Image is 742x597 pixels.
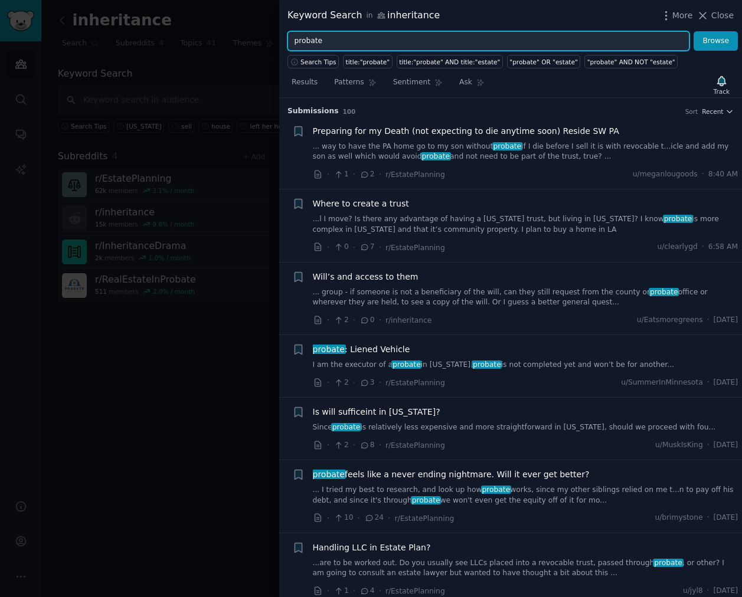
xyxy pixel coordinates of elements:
span: Is will sufficeint in [US_STATE]? [313,406,440,418]
a: ... I tried my best to research, and look up howprobateworks, since my other siblings relied on m... [313,485,738,506]
div: title:"probate" AND title:"estate" [399,58,500,66]
span: · [379,314,381,326]
span: probate [391,360,421,369]
a: Sinceprobateis relatively less expensive and more straightforward in [US_STATE], should we procee... [313,422,738,433]
span: probate [312,470,346,479]
button: Recent [702,107,734,116]
span: 1 [334,586,348,596]
span: 0 [359,315,374,326]
span: · [327,168,329,181]
span: probate [649,288,679,296]
div: title:"probate" [346,58,390,66]
input: Try a keyword related to your business [287,31,689,51]
span: · [379,439,381,451]
span: · [702,242,704,252]
span: · [707,440,710,451]
span: [DATE] [714,440,738,451]
span: probate [653,559,683,567]
span: · [379,168,381,181]
a: ... way to have the PA home go to my son withoutprobateif I die before I sell it is with revocabl... [313,142,738,162]
div: "probate" OR "estate" [509,58,577,66]
span: · [358,512,360,524]
span: r/inheritance [385,316,432,324]
span: [DATE] [714,586,738,596]
span: · [707,315,710,326]
button: More [660,9,693,22]
div: Track [714,87,730,96]
span: r/EstatePlanning [385,170,445,179]
span: · [327,314,329,326]
span: · [702,169,704,180]
span: 2 [334,440,348,451]
span: probate [481,486,511,494]
a: I am the executor of aprobatein [US_STATE].probateis not completed yet and won’t be for another... [313,360,738,370]
a: Handling LLC in Estate Plan? [313,542,431,554]
span: Patterns [334,77,364,88]
span: u/brimystone [655,513,702,523]
span: 3 [359,378,374,388]
a: title:"probate" AND title:"estate" [397,55,503,68]
span: · [379,241,381,254]
span: u/jyl8 [683,586,703,596]
span: probate [421,152,451,160]
span: probate [411,496,441,504]
span: u/Eatsmoregreens [637,315,703,326]
span: · [379,585,381,597]
span: [DATE] [714,315,738,326]
span: · [353,314,355,326]
span: r/EstatePlanning [385,587,445,595]
span: Ask [459,77,472,88]
button: Browse [694,31,738,51]
span: · [327,439,329,451]
span: 6:58 AM [708,242,738,252]
span: · [327,585,329,597]
span: [DATE] [714,378,738,388]
span: Submission s [287,106,339,117]
a: Results [287,73,322,97]
span: · [388,512,390,524]
a: probatefeels like a never ending nightmare. Will it ever get better? [313,468,590,481]
div: "probate" AND NOT "estate" [587,58,675,66]
span: Close [711,9,734,22]
span: · [379,376,381,389]
span: probate [331,423,361,431]
span: 100 [343,108,356,115]
button: Search Tips [287,55,339,68]
a: "probate" AND NOT "estate" [584,55,678,68]
span: Sentiment [393,77,430,88]
span: r/EstatePlanning [385,379,445,387]
span: u/meganlougoods [633,169,698,180]
span: · [327,512,329,524]
span: u/clearlygd [657,242,697,252]
span: r/EstatePlanning [385,244,445,252]
span: 2 [359,169,374,180]
span: in [366,11,372,21]
span: · [327,241,329,254]
span: Where to create a trust [313,198,409,210]
a: Ask [455,73,489,97]
span: u/SummerInMinnesota [621,378,702,388]
span: · [353,168,355,181]
span: [DATE] [714,513,738,523]
span: 1 [334,169,348,180]
a: title:"probate" [343,55,393,68]
span: · [707,586,710,596]
span: probate [492,142,522,150]
span: 24 [364,513,384,523]
span: feels like a never ending nightmare. Will it ever get better? [313,468,590,481]
a: Will’s and access to them [313,271,419,283]
span: Recent [702,107,723,116]
a: ...are to be worked out. Do you usually see LLCs placed into a revocable trust, passed throughpro... [313,558,738,579]
div: Sort [685,107,698,116]
span: · [327,376,329,389]
span: · [353,376,355,389]
span: 8:40 AM [708,169,738,180]
span: 8 [359,440,374,451]
span: · [353,439,355,451]
span: · [353,585,355,597]
span: probate [472,360,502,369]
span: 0 [334,242,348,252]
div: Keyword Search inheritance [287,8,440,23]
